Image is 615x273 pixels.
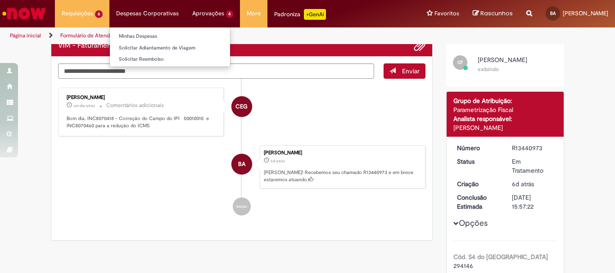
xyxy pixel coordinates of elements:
[271,158,285,164] span: 6d atrás
[7,27,403,44] ul: Trilhas de página
[450,179,506,188] dt: Criação
[67,95,217,100] div: [PERSON_NAME]
[384,63,425,79] button: Enviar
[247,9,261,18] span: More
[106,102,164,109] small: Comentários adicionais
[434,9,459,18] span: Favoritos
[453,262,473,270] span: 294146
[231,96,252,117] div: undefined Online
[264,150,421,156] div: [PERSON_NAME]
[550,10,556,16] span: BA
[453,253,548,261] b: Cód. S4 do [GEOGRAPHIC_DATA]
[95,10,103,18] span: 6
[192,9,224,18] span: Aprovações
[10,32,41,39] a: Página inicial
[60,32,127,39] a: Formulário de Atendimento
[512,180,534,188] span: 6d atrás
[453,96,557,105] div: Grupo de Atribuição:
[116,9,179,18] span: Despesas Corporativas
[58,145,425,188] li: Beatriz Alves
[73,103,95,108] time: 27/08/2025 10:44:31
[274,9,326,20] div: Padroniza
[453,123,557,132] div: [PERSON_NAME]
[58,79,425,224] ul: Histórico de tíquete
[110,43,230,53] a: Solicitar Adiantamento de Viagem
[478,66,499,73] small: exibindo
[110,54,230,64] a: Solicitar Reembolso
[1,4,47,22] img: ServiceNow
[480,9,513,18] span: Rascunhos
[453,114,557,123] div: Analista responsável:
[478,56,527,64] span: [PERSON_NAME]
[512,143,554,152] div: R13440973
[62,9,93,18] span: Requisições
[226,10,234,18] span: 4
[512,193,554,211] div: [DATE] 15:57:22
[473,9,513,18] a: Rascunhos
[235,96,248,117] span: CEG
[450,143,506,152] dt: Número
[264,169,421,183] p: [PERSON_NAME]! Recebemos seu chamado R13440973 e em breve estaremos atuando.
[58,42,194,50] h2: VIM - Faturamento de materiais pendentes Histórico de tíquete
[67,115,217,129] p: Bom dia. INC8070418 - Correção do Campo do IPI 50010010 e INC8070460 para a redução do ICMS
[238,153,245,175] span: BA
[58,63,374,79] textarea: Digite sua mensagem aqui...
[563,9,608,17] span: [PERSON_NAME]
[414,40,425,52] button: Adicionar anexos
[512,180,534,188] time: 22/08/2025 16:57:18
[450,157,506,166] dt: Status
[304,9,326,20] p: +GenAi
[110,31,230,41] a: Minhas Despesas
[231,154,252,175] div: Beatriz Alves
[453,105,557,114] div: Parametrização Fiscal
[512,157,554,175] div: Em Tratamento
[109,27,231,67] ul: Despesas Corporativas
[512,179,554,188] div: 22/08/2025 16:57:18
[73,103,95,108] span: um dia atrás
[450,193,506,211] dt: Conclusão Estimada
[402,67,420,75] span: Enviar
[457,59,463,65] span: CF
